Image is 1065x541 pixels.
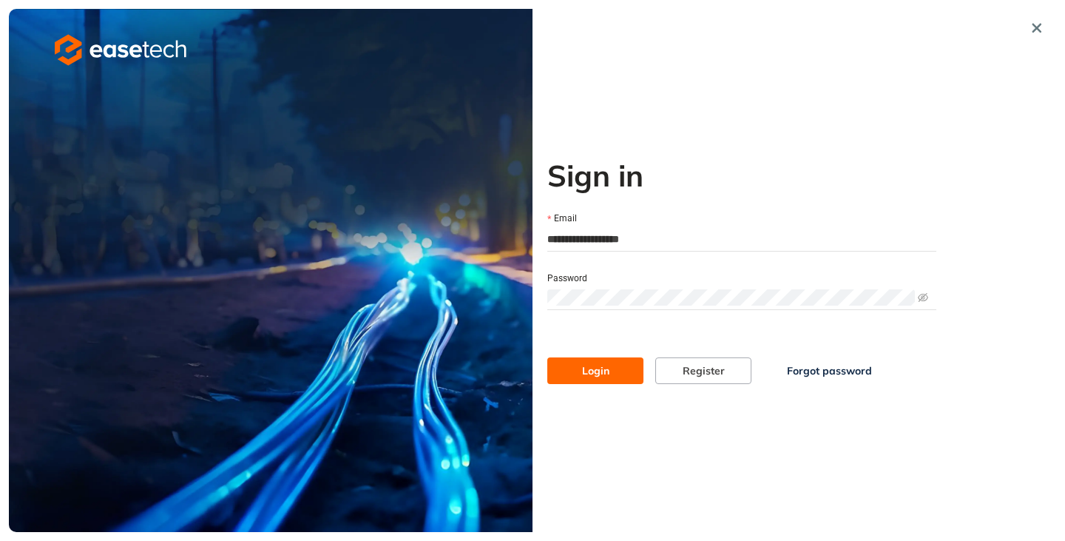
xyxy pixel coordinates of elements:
input: Password [547,289,915,306]
button: Forgot password [763,357,896,384]
span: Forgot password [787,363,872,379]
span: Register [683,363,725,379]
button: Register [655,357,751,384]
button: Login [547,357,643,384]
input: Email [547,228,936,250]
label: Password [547,272,587,286]
span: Login [582,363,609,379]
h2: Sign in [547,158,936,193]
label: Email [547,212,577,226]
img: cover image [9,9,532,532]
span: eye-invisible [918,292,928,303]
